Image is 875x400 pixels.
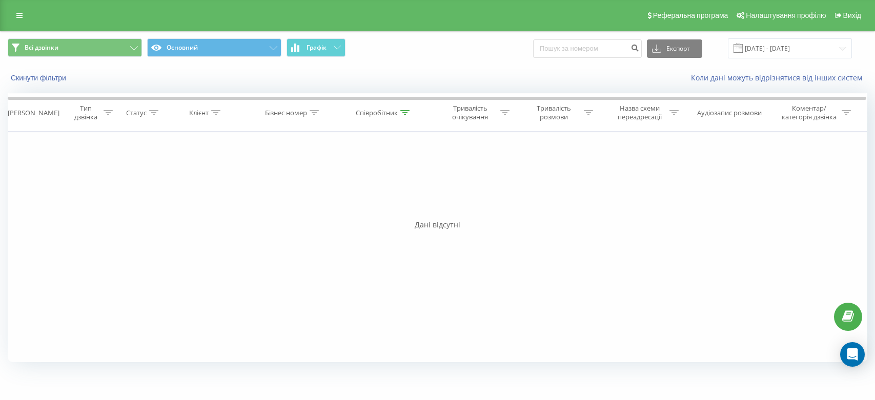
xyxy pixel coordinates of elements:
div: Тривалість очікування [443,104,498,121]
div: Статус [126,109,147,117]
span: Всі дзвінки [25,44,58,52]
div: Тип дзвінка [71,104,101,121]
input: Пошук за номером [533,39,642,58]
a: Коли дані можуть відрізнятися вiд інших систем [691,73,867,82]
div: Дані відсутні [8,220,867,230]
div: Співробітник [356,109,398,117]
div: Тривалість розмови [526,104,581,121]
span: Графік [307,44,327,51]
div: Коментар/категорія дзвінка [779,104,839,121]
div: Бізнес номер [265,109,307,117]
div: Аудіозапис розмови [697,109,762,117]
button: Всі дзвінки [8,38,142,57]
div: Клієнт [189,109,209,117]
button: Скинути фільтри [8,73,71,82]
button: Графік [287,38,345,57]
span: Реферальна програма [653,11,728,19]
span: Вихід [843,11,861,19]
div: [PERSON_NAME] [8,109,59,117]
div: Open Intercom Messenger [840,342,865,367]
div: Назва схеми переадресації [612,104,667,121]
button: Експорт [647,39,702,58]
span: Налаштування профілю [746,11,826,19]
button: Основний [147,38,281,57]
